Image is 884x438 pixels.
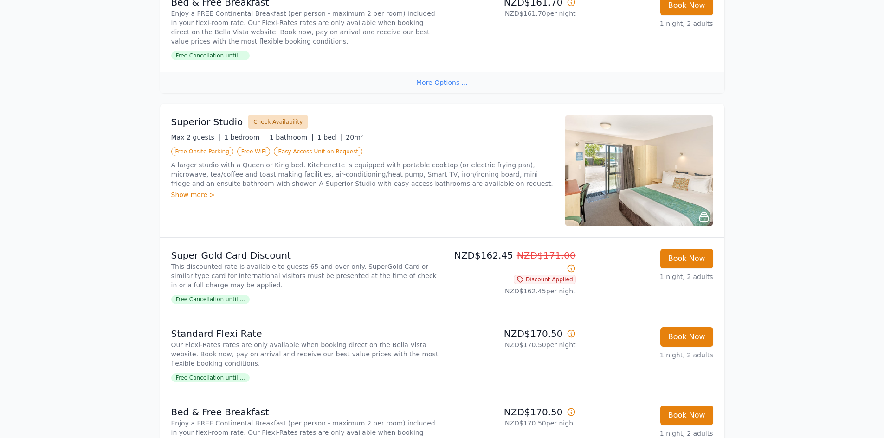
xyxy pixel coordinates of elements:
[270,133,314,141] span: 1 bathroom |
[248,115,308,129] button: Check Availability
[171,340,439,368] p: Our Flexi-Rates rates are only available when booking direct on the Bella Vista website. Book now...
[171,327,439,340] p: Standard Flexi Rate
[317,133,342,141] span: 1 bed |
[583,272,713,281] p: 1 night, 2 adults
[171,51,250,60] span: Free Cancellation until ...
[583,350,713,360] p: 1 night, 2 adults
[160,72,724,93] div: More Options ...
[171,295,250,304] span: Free Cancellation until ...
[171,406,439,419] p: Bed & Free Breakfast
[171,147,233,156] span: Free Onsite Parking
[517,250,576,261] span: NZD$171.00
[446,406,576,419] p: NZD$170.50
[446,249,576,275] p: NZD$162.45
[171,133,221,141] span: Max 2 guests |
[446,340,576,349] p: NZD$170.50 per night
[583,429,713,438] p: 1 night, 2 adults
[237,147,271,156] span: Free WiFi
[274,147,362,156] span: Easy-Access Unit on Request
[171,160,554,188] p: A larger studio with a Queen or King bed. Kitchenette is equipped with portable cooktop (or elect...
[171,262,439,290] p: This discounted rate is available to guests 65 and over only. SuperGold Card or similar type card...
[446,286,576,296] p: NZD$162.45 per night
[660,327,713,347] button: Book Now
[171,115,243,128] h3: Superior Studio
[514,275,576,284] span: Discount Applied
[171,249,439,262] p: Super Gold Card Discount
[660,249,713,268] button: Book Now
[446,327,576,340] p: NZD$170.50
[660,406,713,425] button: Book Now
[583,19,713,28] p: 1 night, 2 adults
[446,9,576,18] p: NZD$161.70 per night
[224,133,266,141] span: 1 bedroom |
[446,419,576,428] p: NZD$170.50 per night
[346,133,363,141] span: 20m²
[171,373,250,382] span: Free Cancellation until ...
[171,9,439,46] p: Enjoy a FREE Continental Breakfast (per person - maximum 2 per room) included in your flexi-room ...
[171,190,554,199] div: Show more >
